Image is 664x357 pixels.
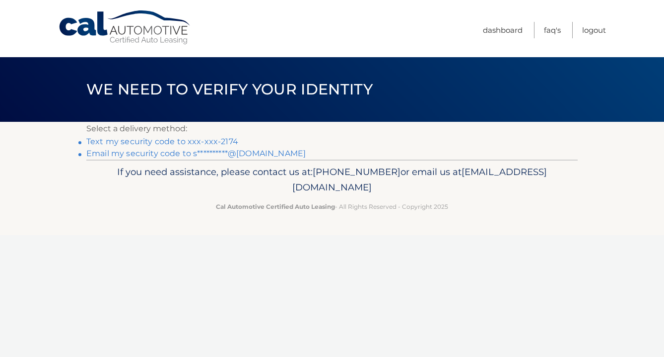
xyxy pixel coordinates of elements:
strong: Cal Automotive Certified Auto Leasing [216,203,335,210]
a: Dashboard [483,22,523,38]
a: Text my security code to xxx-xxx-2174 [86,137,238,146]
span: We need to verify your identity [86,80,373,98]
p: Select a delivery method: [86,122,578,136]
span: [PHONE_NUMBER] [313,166,400,178]
a: Email my security code to s**********@[DOMAIN_NAME] [86,149,306,158]
p: If you need assistance, please contact us at: or email us at [93,164,571,196]
a: FAQ's [544,22,561,38]
p: - All Rights Reserved - Copyright 2025 [93,201,571,212]
a: Cal Automotive [58,10,192,45]
a: Logout [582,22,606,38]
